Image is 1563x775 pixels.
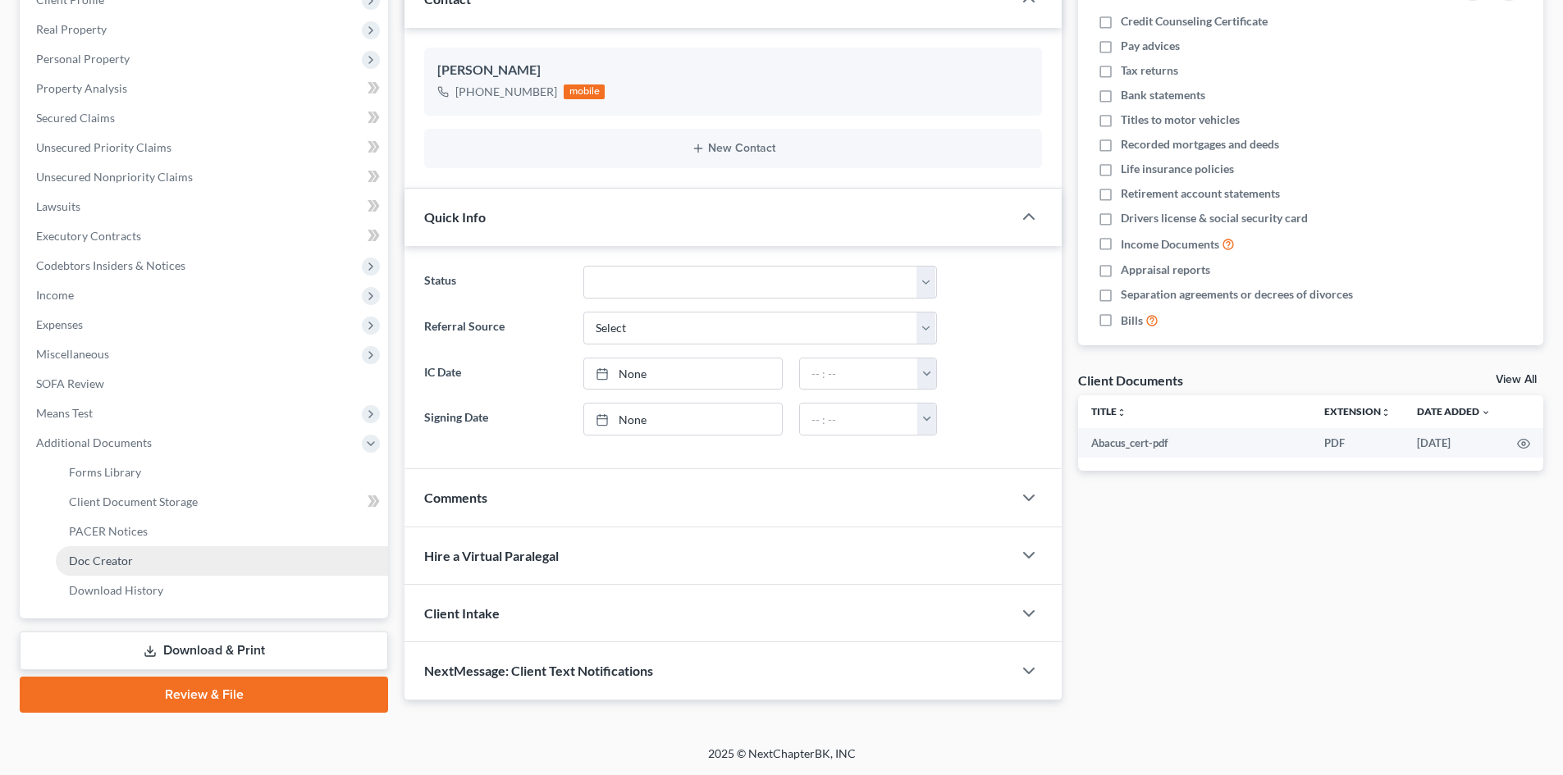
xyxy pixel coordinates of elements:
[23,162,388,192] a: Unsecured Nonpriority Claims
[1404,428,1504,458] td: [DATE]
[584,358,782,390] a: None
[36,81,127,95] span: Property Analysis
[23,192,388,221] a: Lawsuits
[56,458,388,487] a: Forms Library
[69,465,141,479] span: Forms Library
[424,605,500,621] span: Client Intake
[69,583,163,597] span: Download History
[36,52,130,66] span: Personal Property
[800,403,918,435] input: -- : --
[36,229,141,243] span: Executory Contracts
[1091,405,1127,417] a: Titleunfold_more
[36,111,115,125] span: Secured Claims
[1121,13,1268,30] span: Credit Counseling Certificate
[1121,286,1353,303] span: Separation agreements or decrees of divorces
[56,576,388,605] a: Download History
[1481,408,1491,417] i: expand_more
[800,358,918,390] input: -- : --
[69,524,148,538] span: PACER Notices
[437,142,1029,155] button: New Contact
[1121,136,1279,153] span: Recorded mortgages and deeds
[1496,374,1537,385] a: View All
[416,358,574,390] label: IC Date
[36,199,80,213] span: Lawsuits
[36,347,109,361] span: Miscellaneous
[1121,262,1210,278] span: Appraisal reports
[424,548,559,563] span: Hire a Virtual Paralegal
[1121,161,1234,177] span: Life insurance policies
[36,22,107,36] span: Real Property
[23,133,388,162] a: Unsecured Priority Claims
[1121,87,1205,103] span: Bank statements
[23,103,388,133] a: Secured Claims
[56,487,388,517] a: Client Document Storage
[1121,38,1180,54] span: Pay advices
[1121,112,1240,128] span: Titles to motor vehicles
[23,369,388,399] a: SOFA Review
[20,631,388,670] a: Download & Print
[424,209,486,225] span: Quick Info
[1324,405,1391,417] a: Extensionunfold_more
[36,258,185,272] span: Codebtors Insiders & Notices
[455,84,557,100] div: [PHONE_NUMBER]
[23,74,388,103] a: Property Analysis
[23,221,388,251] a: Executory Contracts
[1381,408,1391,417] i: unfold_more
[416,403,574,435] label: Signing Date
[416,266,574,299] label: Status
[1117,408,1127,417] i: unfold_more
[584,403,782,435] a: None
[36,140,171,154] span: Unsecured Priority Claims
[36,406,93,420] span: Means Test
[36,376,104,390] span: SOFA Review
[424,490,487,505] span: Comments
[564,84,605,99] div: mobile
[36,435,152,449] span: Additional Documents
[69,495,198,508] span: Client Document Storage
[314,745,1250,775] div: 2025 © NextChapterBK, INC
[1078,428,1311,458] td: Abacus_cert-pdf
[36,317,83,331] span: Expenses
[1121,62,1178,79] span: Tax returns
[56,546,388,576] a: Doc Creator
[69,554,133,568] span: Doc Creator
[416,312,574,344] label: Referral Source
[36,170,193,184] span: Unsecured Nonpriority Claims
[1121,210,1308,226] span: Drivers license & social security card
[437,61,1029,80] div: [PERSON_NAME]
[20,677,388,713] a: Review & File
[36,288,74,302] span: Income
[1121,236,1219,253] span: Income Documents
[1311,428,1404,458] td: PDF
[1417,405,1491,417] a: Date Added expand_more
[56,517,388,546] a: PACER Notices
[424,663,653,678] span: NextMessage: Client Text Notifications
[1121,185,1280,202] span: Retirement account statements
[1078,372,1183,389] div: Client Documents
[1121,312,1143,329] span: Bills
